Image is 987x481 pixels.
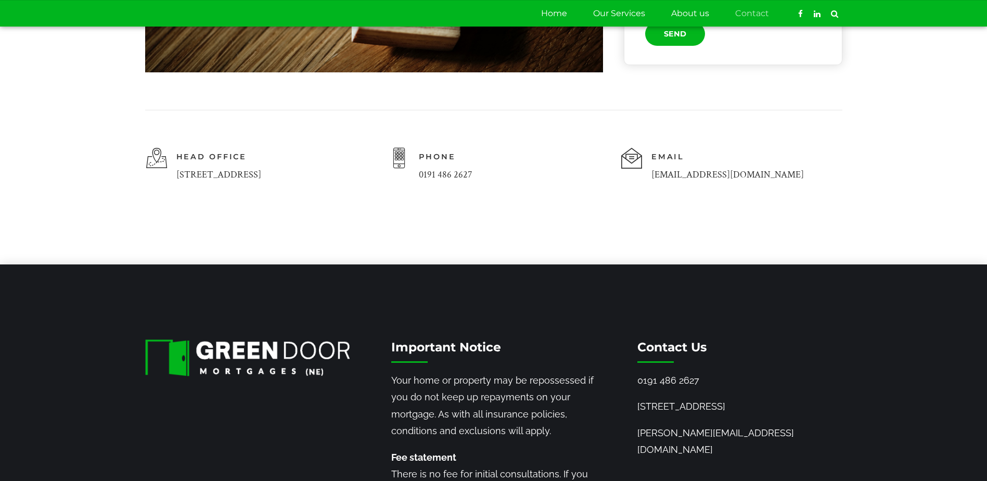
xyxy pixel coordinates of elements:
div: [STREET_ADDRESS] [176,167,261,183]
div: [EMAIL_ADDRESS][DOMAIN_NAME] [651,167,804,183]
span: Phone [419,150,455,164]
input: Send [645,22,705,46]
span: Email [651,150,684,164]
p: Your home or property may be repossessed if you do not keep up repayments on your mortgage. As wi... [391,372,596,440]
div: 0191 486 2627 [419,167,472,183]
a: [STREET_ADDRESS] [637,401,725,412]
a: About us [671,1,709,27]
img: Green-Door-Mortgages-NE-Logo-3 [145,339,350,376]
span: Important Notice [391,339,501,355]
span: Contact Us [637,339,707,355]
a: 0191 486 2627 [637,375,699,386]
span: Head Office [176,150,247,164]
strong: Fee statement [391,452,456,463]
a: Home [541,1,567,27]
a: [PERSON_NAME][EMAIL_ADDRESS][DOMAIN_NAME] [637,427,794,455]
a: Contact [735,1,769,27]
a: Our Services [593,1,645,27]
